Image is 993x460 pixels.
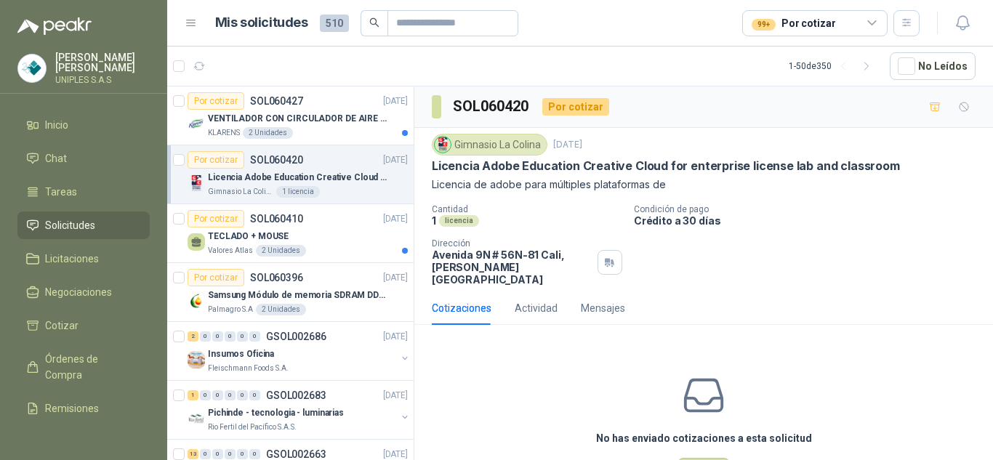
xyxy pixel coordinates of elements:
a: 2 0 0 0 0 0 GSOL002686[DATE] Company LogoInsumos OficinaFleischmann Foods S.A. [188,328,411,374]
a: Órdenes de Compra [17,345,150,389]
p: [DATE] [383,389,408,403]
a: Por cotizarSOL060410[DATE] TECLADO + MOUSEValores Atlas2 Unidades [167,204,414,263]
button: No Leídos [890,52,976,80]
h3: SOL060420 [453,95,531,118]
div: 0 [212,331,223,342]
a: Por cotizarSOL060396[DATE] Company LogoSamsung Módulo de memoria SDRAM DDR4 M393A2G40DB0 de 16 GB... [167,263,414,322]
p: Cantidad [432,204,622,214]
p: [PERSON_NAME] [PERSON_NAME] [55,52,150,73]
p: UNIPLES S.A.S [55,76,150,84]
p: [DATE] [383,330,408,344]
p: Pichinde - tecnologia - luminarias [208,406,344,420]
a: 1 0 0 0 0 0 GSOL002683[DATE] Company LogoPichinde - tecnologia - luminariasRio Fertil del Pacífic... [188,387,411,433]
div: 0 [237,449,248,459]
a: Inicio [17,111,150,139]
p: Condición de pago [634,204,987,214]
div: 13 [188,449,198,459]
p: Dirección [432,238,592,249]
div: 2 Unidades [256,304,306,315]
span: search [369,17,379,28]
div: Gimnasio La Colina [432,134,547,156]
p: SOL060420 [250,155,303,165]
p: Licencia Adobe Education Creative Cloud for enterprise license lab and classroom [208,171,389,185]
p: Avenida 9N # 56N-81 Cali , [PERSON_NAME][GEOGRAPHIC_DATA] [432,249,592,286]
p: [DATE] [383,153,408,167]
div: Actividad [515,300,558,316]
a: Remisiones [17,395,150,422]
p: KLARENS [208,127,240,139]
p: Valores Atlas [208,245,253,257]
p: Licencia de adobe para múltiples plataformas de [432,177,976,193]
div: 2 [188,331,198,342]
p: Samsung Módulo de memoria SDRAM DDR4 M393A2G40DB0 de 16 GB M393A2G40DB0-CPB [208,288,389,302]
img: Company Logo [18,55,46,82]
img: Company Logo [188,351,205,368]
div: 1 [188,390,198,400]
a: Solicitudes [17,211,150,239]
p: TECLADO + MOUSE [208,230,289,243]
p: Gimnasio La Colina [208,186,273,198]
div: Por cotizar [188,92,244,110]
span: Negociaciones [45,284,112,300]
div: Por cotizar [188,269,244,286]
p: VENTILADOR CON CIRCULADOR DE AIRE MULTIPROPOSITO XPOWER DE 14" [208,112,389,126]
h1: Mis solicitudes [215,12,308,33]
h3: No has enviado cotizaciones a esta solicitud [596,430,812,446]
p: GSOL002683 [266,390,326,400]
div: 0 [249,390,260,400]
a: Licitaciones [17,245,150,273]
div: 0 [249,449,260,459]
img: Company Logo [188,410,205,427]
div: Cotizaciones [432,300,491,316]
p: SOL060427 [250,96,303,106]
div: Por cotizar [188,210,244,227]
p: Licencia Adobe Education Creative Cloud for enterprise license lab and classroom [432,158,900,174]
div: 1 licencia [276,186,320,198]
div: Por cotizar [542,98,609,116]
span: Órdenes de Compra [45,351,136,383]
p: GSOL002686 [266,331,326,342]
span: Inicio [45,117,68,133]
span: Remisiones [45,400,99,416]
div: 0 [237,331,248,342]
a: Chat [17,145,150,172]
img: Company Logo [188,292,205,310]
img: Logo peakr [17,17,92,35]
span: Chat [45,150,67,166]
p: Crédito a 30 días [634,214,987,227]
div: 2 Unidades [256,245,306,257]
div: licencia [439,215,479,227]
span: Cotizar [45,318,79,334]
p: GSOL002663 [266,449,326,459]
img: Company Logo [188,116,205,133]
p: Rio Fertil del Pacífico S.A.S. [208,421,297,433]
p: Insumos Oficina [208,347,274,361]
div: 0 [225,449,236,459]
a: Negociaciones [17,278,150,306]
p: 1 [432,214,436,227]
div: 0 [225,390,236,400]
div: 0 [212,449,223,459]
a: Por cotizarSOL060427[DATE] Company LogoVENTILADOR CON CIRCULADOR DE AIRE MULTIPROPOSITO XPOWER DE... [167,86,414,145]
div: Por cotizar [752,15,835,31]
a: Tareas [17,178,150,206]
div: 1 - 50 de 350 [789,55,878,78]
div: 0 [225,331,236,342]
div: 0 [200,331,211,342]
a: Por cotizarSOL060420[DATE] Company LogoLicencia Adobe Education Creative Cloud for enterprise lic... [167,145,414,204]
div: 0 [237,390,248,400]
a: Cotizar [17,312,150,339]
div: 0 [249,331,260,342]
span: Licitaciones [45,251,99,267]
div: 2 Unidades [243,127,293,139]
div: Mensajes [581,300,625,316]
span: 510 [320,15,349,32]
p: Palmagro S.A [208,304,253,315]
p: Fleischmann Foods S.A. [208,363,289,374]
p: [DATE] [383,212,408,226]
p: [DATE] [383,94,408,108]
p: SOL060396 [250,273,303,283]
div: 0 [200,390,211,400]
div: Por cotizar [188,151,244,169]
p: SOL060410 [250,214,303,224]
